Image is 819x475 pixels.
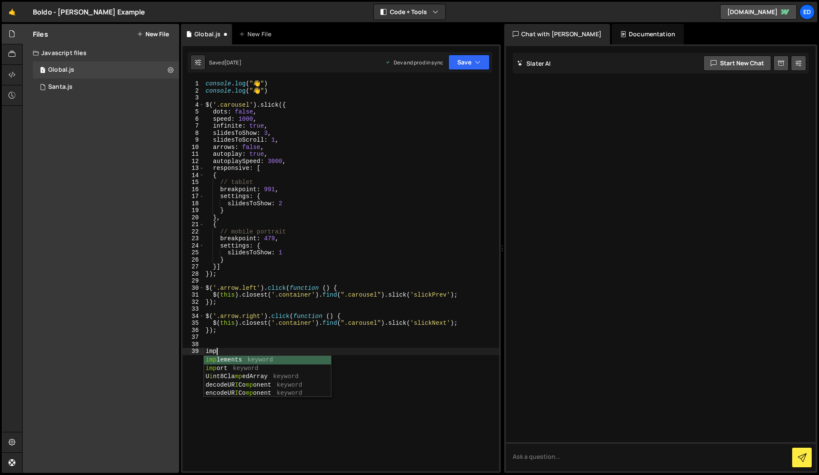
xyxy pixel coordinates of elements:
[183,299,204,306] div: 32
[183,80,204,87] div: 1
[183,256,204,264] div: 26
[183,306,204,313] div: 33
[183,285,204,292] div: 30
[183,186,204,193] div: 16
[183,158,204,165] div: 12
[504,24,610,44] div: Chat with [PERSON_NAME]
[40,67,45,74] span: 1
[183,263,204,271] div: 27
[517,59,551,67] h2: Slater AI
[385,59,443,66] div: Dev and prod in sync
[183,291,204,299] div: 31
[137,31,169,38] button: New File
[703,55,771,71] button: Start new chat
[183,151,204,158] div: 11
[183,235,204,242] div: 23
[33,29,48,39] h2: Files
[183,207,204,214] div: 19
[33,61,179,79] div: 11431/26905.js
[183,313,204,320] div: 34
[183,242,204,250] div: 24
[183,122,204,130] div: 7
[183,144,204,151] div: 10
[183,334,204,341] div: 37
[448,55,490,70] button: Save
[183,249,204,256] div: 25
[374,4,445,20] button: Code + Tools
[183,130,204,137] div: 8
[33,7,145,17] div: Boldo - [PERSON_NAME] Example
[183,320,204,327] div: 35
[209,59,241,66] div: Saved
[183,137,204,144] div: 9
[183,94,204,102] div: 3
[183,200,204,207] div: 18
[183,108,204,116] div: 5
[183,102,204,109] div: 4
[33,79,179,96] div: 11431/27608.js
[183,348,204,355] div: 39
[183,193,204,200] div: 17
[239,30,275,38] div: New File
[720,4,797,20] a: [DOMAIN_NAME]
[224,59,241,66] div: [DATE]
[48,83,73,91] div: Santa.js
[183,228,204,236] div: 22
[183,271,204,278] div: 28
[183,221,204,228] div: 21
[183,327,204,334] div: 36
[612,24,684,44] div: Documentation
[183,87,204,95] div: 2
[23,44,179,61] div: Javascript files
[2,2,23,22] a: 🤙
[183,165,204,172] div: 13
[183,116,204,123] div: 6
[183,214,204,221] div: 20
[195,30,221,38] div: Global.js
[183,179,204,186] div: 15
[48,66,74,74] div: Global.js
[799,4,815,20] a: Ed
[183,172,204,179] div: 14
[183,277,204,285] div: 29
[183,341,204,348] div: 38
